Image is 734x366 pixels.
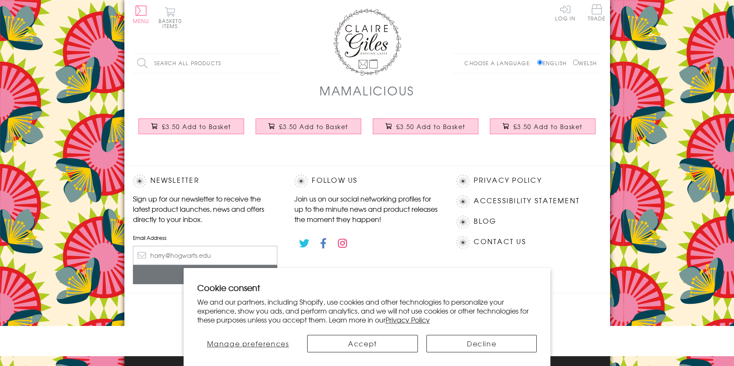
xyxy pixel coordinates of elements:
span: Trade [588,4,606,21]
a: Privacy Policy [386,314,430,325]
button: £3.50 Add to Basket [256,118,361,134]
a: Blog [474,216,496,227]
label: Welsh [573,59,597,67]
button: £3.50 Add to Basket [373,118,478,134]
button: £3.50 Add to Basket [138,118,244,134]
p: Choose a language: [464,59,535,67]
button: Basket0 items [158,7,182,29]
button: Decline [426,335,537,352]
span: £3.50 Add to Basket [162,122,231,131]
a: Trade [588,4,606,23]
button: Manage preferences [197,335,299,352]
span: Manage preferences [207,338,289,349]
a: Mother's Day Card, Cute Robot, Old School, Still Cool £3.50 Add to Basket [133,112,250,149]
p: Sign up for our newsletter to receive the latest product launches, news and offers directly to yo... [133,193,278,224]
h1: Mamalicious [320,82,414,99]
input: Welsh [573,60,579,65]
input: Search [273,54,282,73]
p: We and our partners, including Shopify, use cookies and other technologies to personalize your ex... [197,297,537,324]
label: Email Address [133,234,278,242]
h2: Follow Us [294,175,439,187]
span: Menu [133,17,150,25]
input: Search all products [133,54,282,73]
button: Accept [307,335,417,352]
h2: Cookie consent [197,282,537,294]
input: Subscribe [133,265,278,284]
span: £3.50 Add to Basket [396,122,466,131]
p: Join us on our social networking profiles for up to the minute news and product releases the mome... [294,193,439,224]
span: £3.50 Add to Basket [513,122,583,131]
label: English [537,59,571,67]
input: English [537,60,543,65]
a: Contact Us [474,236,526,248]
a: Mother's Day Card, Shoes, Mum everyone wishes they had £3.50 Add to Basket [367,112,484,149]
input: harry@hogwarts.edu [133,246,278,265]
img: Claire Giles Greetings Cards [333,9,401,76]
a: Mother's Day Card, Glitter Shoes, First Mother's Day £3.50 Add to Basket [484,112,602,149]
a: Mother's Day Card, Call for Love, Press for Champagne £3.50 Add to Basket [250,112,367,149]
button: £3.50 Add to Basket [490,118,596,134]
span: £3.50 Add to Basket [279,122,348,131]
a: Accessibility Statement [474,195,580,207]
button: Menu [133,6,150,23]
a: Privacy Policy [474,175,541,186]
a: Log In [555,4,576,21]
h2: Newsletter [133,175,278,187]
span: 0 items [162,17,182,30]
